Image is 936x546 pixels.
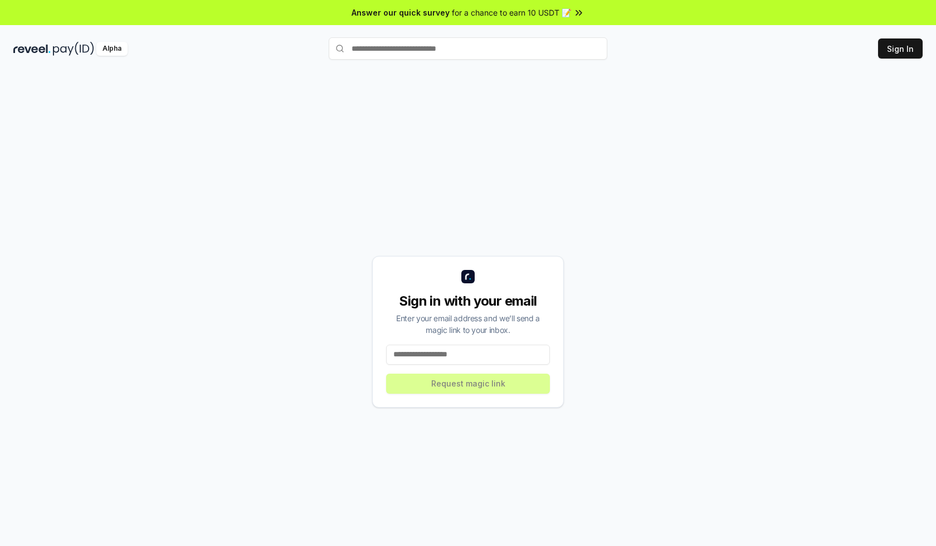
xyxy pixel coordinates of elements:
[13,42,51,56] img: reveel_dark
[352,7,450,18] span: Answer our quick survey
[461,270,475,283] img: logo_small
[452,7,571,18] span: for a chance to earn 10 USDT 📝
[878,38,923,59] button: Sign In
[386,292,550,310] div: Sign in with your email
[96,42,128,56] div: Alpha
[53,42,94,56] img: pay_id
[386,312,550,336] div: Enter your email address and we’ll send a magic link to your inbox.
